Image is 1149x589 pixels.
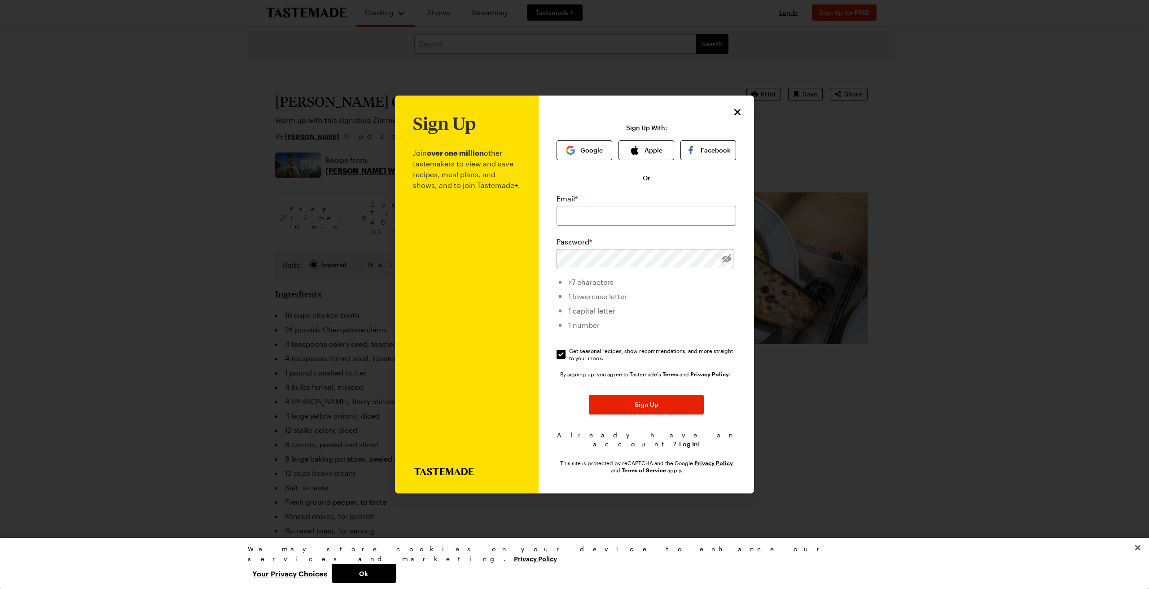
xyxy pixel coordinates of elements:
span: 1 capital letter [568,306,615,315]
a: More information about your privacy, opens in a new tab [514,554,557,563]
span: 1 lowercase letter [568,292,627,301]
button: Log In! [679,440,700,449]
span: Already have an account? [557,431,736,448]
a: Tastemade Terms of Service [662,370,678,378]
span: 1 number [568,321,600,329]
p: Sign Up With: [626,124,667,131]
div: This site is protected by reCAPTCHA and the Google and apply. [557,459,736,474]
button: Your Privacy Choices [248,564,332,583]
span: Get seasonal recipes, show recommendations, and more straight to your inbox. [569,347,737,362]
span: >7 characters [568,278,614,286]
button: Google [557,140,612,160]
input: Get seasonal recipes, show recommendations, and more straight to your inbox. [557,350,566,359]
button: Close [1128,538,1148,558]
button: Sign Up [589,395,704,414]
a: Google Privacy Policy [694,459,733,467]
label: Email [557,193,578,204]
div: We may store cookies on your device to enhance our services and marketing. [248,544,894,564]
div: Privacy [248,544,894,583]
a: Google Terms of Service [622,466,666,474]
button: Apple [618,140,674,160]
button: Ok [332,564,396,583]
button: Close [732,106,743,118]
button: Facebook [680,140,736,160]
p: Join other tastemakers to view and save recipes, meal plans, and shows, and to join Tastemade+. [413,133,521,468]
span: Or [643,174,650,183]
b: over one million [427,148,484,157]
span: Sign Up [635,400,658,409]
h1: Sign Up [413,113,476,133]
a: Tastemade Privacy Policy [690,370,730,378]
div: By signing up, you agree to Tastemade's and [560,370,732,379]
label: Password [557,236,592,247]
